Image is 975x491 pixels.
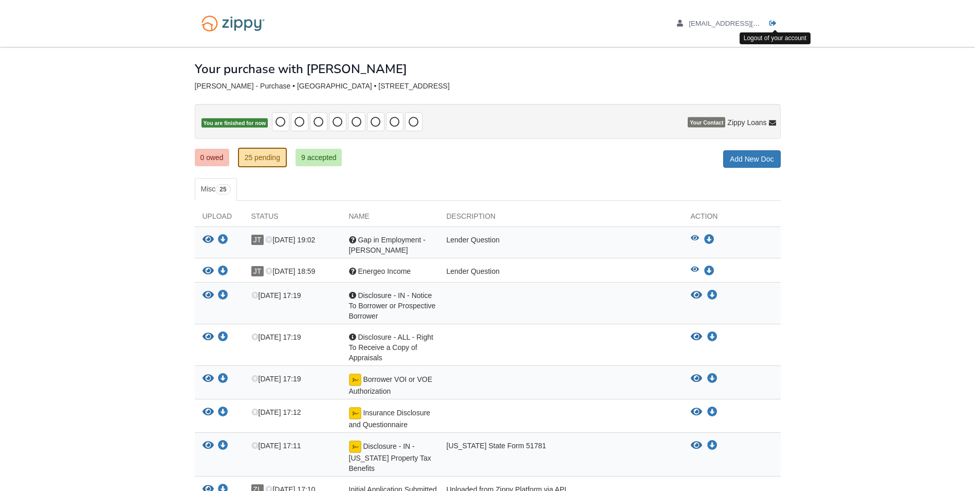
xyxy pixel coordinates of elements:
a: 9 accepted [296,149,342,166]
a: Download Disclosure - IN - Indiana Property Tax Benefits [707,442,718,450]
span: Zippy Loans [727,117,766,128]
span: Disclosure - IN - Notice To Borrower or Prospective Borrower [349,291,436,320]
span: JT [251,266,264,276]
img: Document fully signed [349,441,361,453]
span: Disclosure - ALL - Right To Receive a Copy of Appraisals [349,333,433,362]
span: nicole08181988@gmail.com [689,20,806,27]
a: Download Gap in Employment - Jennifer [218,236,228,244]
div: Upload [195,211,244,226]
button: View Disclosure - ALL - Right To Receive a Copy of Appraisals [203,332,214,343]
span: [DATE] 18:59 [265,267,315,275]
div: Lender Question [439,235,683,255]
button: View Disclosure - IN - Indiana Property Tax Benefits [203,441,214,451]
span: 25 [215,184,230,195]
span: JT [251,235,264,245]
div: Description [439,211,683,226]
button: View Gap in Employment - Jennifer [203,235,214,246]
div: Status [244,211,341,226]
img: Document fully signed [349,407,361,419]
span: [DATE] 17:19 [251,375,301,383]
button: View Disclosure - IN - Indiana Property Tax Benefits [691,441,702,451]
a: Log out [769,20,781,30]
div: Lender Question [439,266,683,279]
button: View Disclosure - IN - Notice To Borrower or Prospective Borrower [691,290,702,301]
a: Download Borrower VOI or VOE Authorization [707,375,718,383]
a: Download Energeo Income [218,268,228,276]
a: Download Insurance Disclosure and Questionnaire [707,408,718,416]
span: Gap in Employment - [PERSON_NAME] [349,236,426,254]
a: Download Disclosure - IN - Notice To Borrower or Prospective Borrower [218,292,228,300]
button: View Energeo Income [203,266,214,277]
button: View Borrower VOI or VOE Authorization [203,374,214,384]
button: View Energeo Income [691,266,699,276]
a: Download Borrower VOI or VOE Authorization [218,375,228,383]
a: Download Insurance Disclosure and Questionnaire [218,409,228,417]
span: Insurance Disclosure and Questionnaire [349,409,431,429]
a: Download Disclosure - IN - Notice To Borrower or Prospective Borrower [707,291,718,300]
button: View Insurance Disclosure and Questionnaire [691,407,702,417]
span: Borrower VOI or VOE Authorization [349,375,432,395]
span: [DATE] 17:11 [251,442,301,450]
a: 25 pending [238,148,287,167]
a: Download Energeo Income [704,267,714,275]
a: Misc [195,178,237,201]
span: Disclosure - IN - [US_STATE] Property Tax Benefits [349,442,431,472]
div: [US_STATE] State Form 51781 [439,441,683,474]
button: View Disclosure - ALL - Right To Receive a Copy of Appraisals [691,332,702,342]
button: View Insurance Disclosure and Questionnaire [203,407,214,418]
span: Energeo Income [358,267,411,275]
a: edit profile [677,20,807,30]
a: 0 owed [195,149,229,166]
button: View Gap in Employment - Jennifer [691,235,699,245]
span: You are finished for now [201,118,268,128]
a: Download Disclosure - IN - Indiana Property Tax Benefits [218,442,228,450]
img: Logo [195,10,271,37]
img: Document fully signed [349,374,361,386]
button: View Disclosure - IN - Notice To Borrower or Prospective Borrower [203,290,214,301]
span: Your Contact [688,117,725,128]
div: Logout of your account [740,32,811,44]
div: Name [341,211,439,226]
a: Download Gap in Employment - Jennifer [704,236,714,244]
div: [PERSON_NAME] - Purchase • [GEOGRAPHIC_DATA] • [STREET_ADDRESS] [195,82,781,91]
span: [DATE] 19:02 [265,236,315,244]
a: Download Disclosure - ALL - Right To Receive a Copy of Appraisals [707,333,718,341]
h1: Your purchase with [PERSON_NAME] [195,62,407,76]
a: Download Disclosure - ALL - Right To Receive a Copy of Appraisals [218,334,228,342]
a: Add New Doc [723,150,781,168]
span: [DATE] 17:19 [251,291,301,300]
button: View Borrower VOI or VOE Authorization [691,374,702,384]
div: Action [683,211,781,226]
span: [DATE] 17:12 [251,408,301,416]
span: [DATE] 17:19 [251,333,301,341]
